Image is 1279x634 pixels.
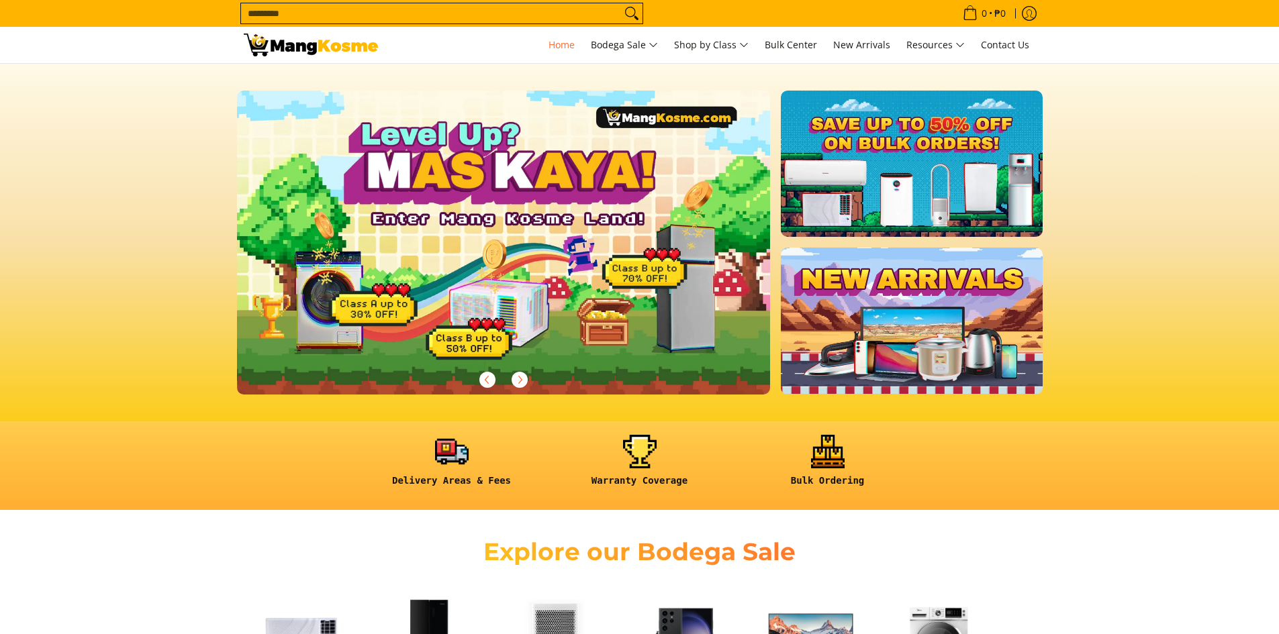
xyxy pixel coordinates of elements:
[900,27,972,63] a: Resources
[741,435,915,497] a: <h6><strong>Bulk Ordering</strong></h6>
[959,6,1010,21] span: •
[391,27,1036,63] nav: Main Menu
[445,537,835,567] h2: Explore our Bodega Sale
[758,27,824,63] a: Bulk Center
[667,27,755,63] a: Shop by Class
[974,27,1036,63] a: Contact Us
[980,9,989,18] span: 0
[765,38,817,51] span: Bulk Center
[591,37,658,54] span: Bodega Sale
[981,38,1029,51] span: Contact Us
[674,37,749,54] span: Shop by Class
[584,27,665,63] a: Bodega Sale
[621,3,643,23] button: Search
[553,435,727,497] a: <h6><strong>Warranty Coverage</strong></h6>
[365,435,539,497] a: <h6><strong>Delivery Areas & Fees</strong></h6>
[826,27,897,63] a: New Arrivals
[833,38,890,51] span: New Arrivals
[505,365,534,394] button: Next
[992,9,1008,18] span: ₱0
[237,91,814,416] a: More
[549,38,575,51] span: Home
[542,27,581,63] a: Home
[244,34,378,56] img: Mang Kosme: Your Home Appliances Warehouse Sale Partner!
[473,365,502,394] button: Previous
[906,37,965,54] span: Resources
